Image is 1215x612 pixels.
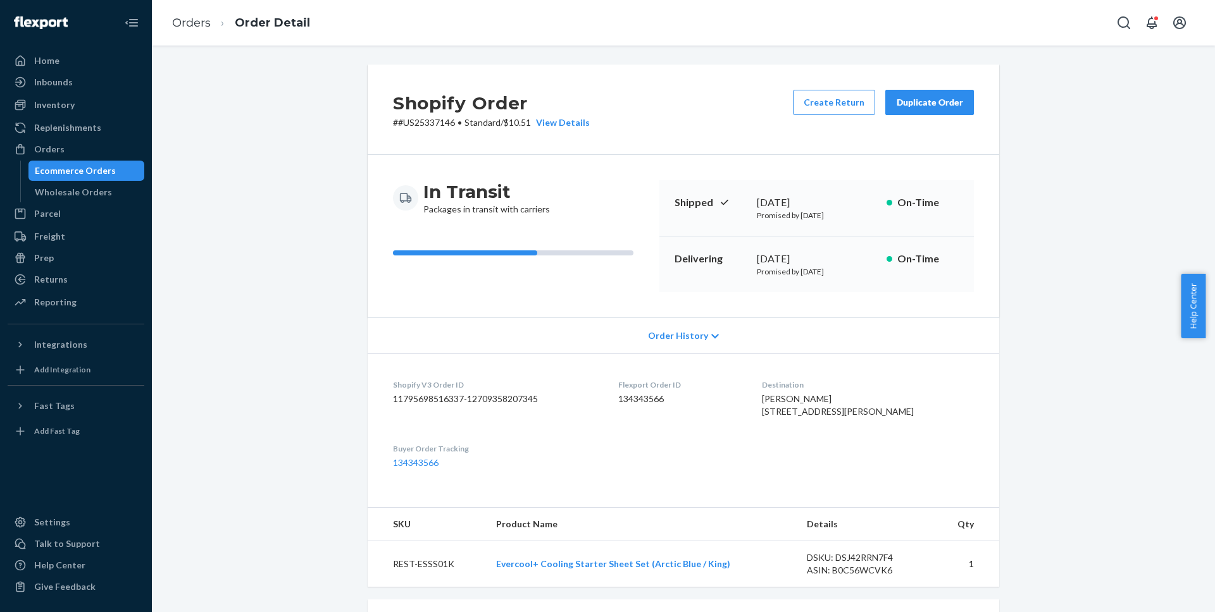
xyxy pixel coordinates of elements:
div: Inbounds [34,76,73,89]
div: Inventory [34,99,75,111]
th: Qty [936,508,999,541]
a: Evercool+ Cooling Starter Sheet Set (Arctic Blue / King) [496,558,730,569]
button: Integrations [8,334,144,355]
th: Details [797,508,936,541]
div: Settings [34,516,70,529]
iframe: Opens a widget where you can chat to one of our agents [1133,574,1202,606]
div: Reporting [34,296,77,309]
div: Wholesale Orders [35,186,112,199]
div: Help Center [34,559,85,572]
div: Talk to Support [34,537,100,550]
span: [PERSON_NAME] [STREET_ADDRESS][PERSON_NAME] [762,393,914,417]
p: # #US25337146 / $10.51 [393,116,590,129]
div: Returns [34,273,68,286]
div: Add Integration [34,364,90,375]
img: Flexport logo [14,16,68,29]
div: Ecommerce Orders [35,164,116,177]
th: Product Name [486,508,797,541]
a: Parcel [8,204,144,224]
a: 134343566 [393,457,439,468]
dt: Destination [762,379,974,390]
a: Orders [8,139,144,159]
a: Returns [8,269,144,290]
button: Help Center [1181,274,1206,338]
dt: Shopify V3 Order ID [393,379,598,390]
div: Add Fast Tag [34,425,80,436]
p: On-Time [897,195,959,210]
span: Standard [464,117,501,128]
button: Duplicate Order [885,90,974,115]
dd: 134343566 [618,393,741,405]
a: Reporting [8,292,144,312]
div: Replenishments [34,121,101,134]
dd: 11795698516337-12709358207345 [393,393,598,405]
div: [DATE] [757,252,876,266]
h2: Shopify Order [393,90,590,116]
p: Delivering [675,252,747,266]
a: Replenishments [8,118,144,138]
span: Order History [648,329,708,342]
h3: In Transit [423,180,550,203]
ol: breadcrumbs [162,4,320,42]
a: Inventory [8,95,144,115]
a: Inbounds [8,72,144,92]
div: [DATE] [757,195,876,210]
a: Order Detail [235,16,310,30]
td: 1 [936,541,999,587]
div: Orders [34,143,65,156]
div: Fast Tags [34,400,75,412]
div: Prep [34,252,54,264]
div: Home [34,54,59,67]
p: Promised by [DATE] [757,266,876,277]
a: Help Center [8,555,144,575]
a: Ecommerce Orders [28,161,145,181]
p: Promised by [DATE] [757,210,876,221]
a: Add Fast Tag [8,421,144,441]
button: Give Feedback [8,577,144,597]
dt: Flexport Order ID [618,379,741,390]
th: SKU [368,508,486,541]
span: • [458,117,462,128]
a: Orders [172,16,211,30]
div: DSKU: DSJ42RRN7F4 [807,551,926,564]
button: Fast Tags [8,396,144,416]
a: Settings [8,512,144,532]
button: View Details [531,116,590,129]
a: Add Integration [8,360,144,380]
a: Freight [8,226,144,247]
a: Home [8,51,144,71]
div: Duplicate Order [896,96,963,109]
a: Prep [8,248,144,268]
div: Packages in transit with carriers [423,180,550,216]
button: Open notifications [1139,10,1164,35]
dt: Buyer Order Tracking [393,443,598,454]
div: ASIN: B0C56WCVK6 [807,564,926,577]
div: Freight [34,230,65,243]
div: Give Feedback [34,580,96,593]
a: Wholesale Orders [28,182,145,202]
p: Shipped [675,195,747,210]
button: Close Navigation [119,10,144,35]
div: Parcel [34,207,61,220]
button: Open Search Box [1111,10,1137,35]
p: On-Time [897,252,959,266]
button: Talk to Support [8,534,144,554]
button: Create Return [793,90,875,115]
div: Integrations [34,338,87,351]
td: REST-ESSS01K [368,541,486,587]
button: Open account menu [1167,10,1192,35]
